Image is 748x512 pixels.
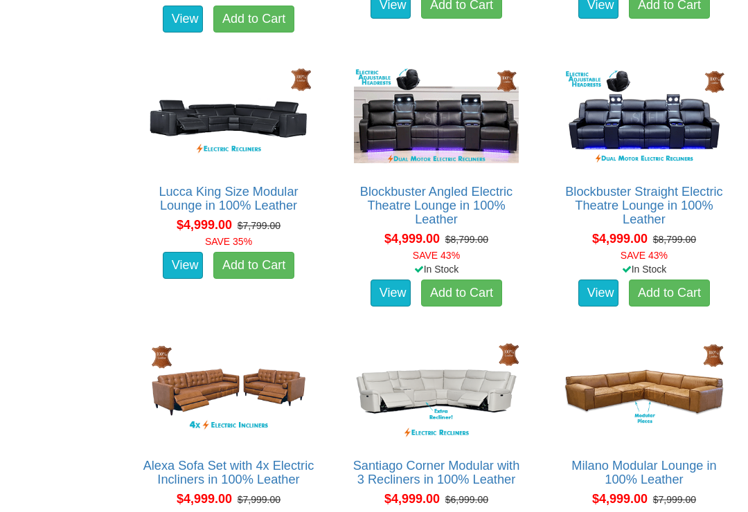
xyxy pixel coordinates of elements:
del: $7,799.00 [238,220,280,231]
span: $4,999.00 [592,232,648,246]
img: Blockbuster Straight Electric Theatre Lounge in 100% Leather [558,65,730,171]
a: View [371,280,411,307]
a: Add to Cart [629,280,710,307]
del: $6,999.00 [445,494,488,505]
span: $4,999.00 [592,492,648,506]
span: $4,999.00 [177,492,232,506]
div: In Stock [548,262,740,276]
a: View [578,280,618,307]
a: Milano Modular Lounge in 100% Leather [571,459,716,486]
img: Milano Modular Lounge in 100% Leather [558,339,730,445]
font: SAVE 43% [621,250,668,261]
del: $8,799.00 [445,234,488,245]
a: Blockbuster Straight Electric Theatre Lounge in 100% Leather [565,185,722,226]
a: View [163,252,203,280]
a: Alexa Sofa Set with 4x Electric Incliners in 100% Leather [143,459,314,486]
a: Add to Cart [213,252,294,280]
img: Lucca King Size Modular Lounge in 100% Leather [143,65,314,171]
a: Santiago Corner Modular with 3 Recliners in 100% Leather [353,459,520,486]
img: Blockbuster Angled Electric Theatre Lounge in 100% Leather [350,65,522,171]
span: $4,999.00 [384,492,440,506]
img: Santiago Corner Modular with 3 Recliners in 100% Leather [350,339,522,445]
a: Lucca King Size Modular Lounge in 100% Leather [159,185,298,212]
span: $4,999.00 [177,218,232,232]
div: In Stock [340,262,533,276]
a: Add to Cart [213,6,294,33]
del: $8,799.00 [653,234,696,245]
img: Alexa Sofa Set with 4x Electric Incliners in 100% Leather [143,339,314,445]
a: Blockbuster Angled Electric Theatre Lounge in 100% Leather [360,185,513,226]
span: $4,999.00 [384,232,440,246]
a: View [163,6,203,33]
del: $7,999.00 [653,494,696,505]
del: $7,999.00 [238,494,280,505]
font: SAVE 43% [413,250,460,261]
font: SAVE 35% [205,236,252,247]
a: Add to Cart [421,280,502,307]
